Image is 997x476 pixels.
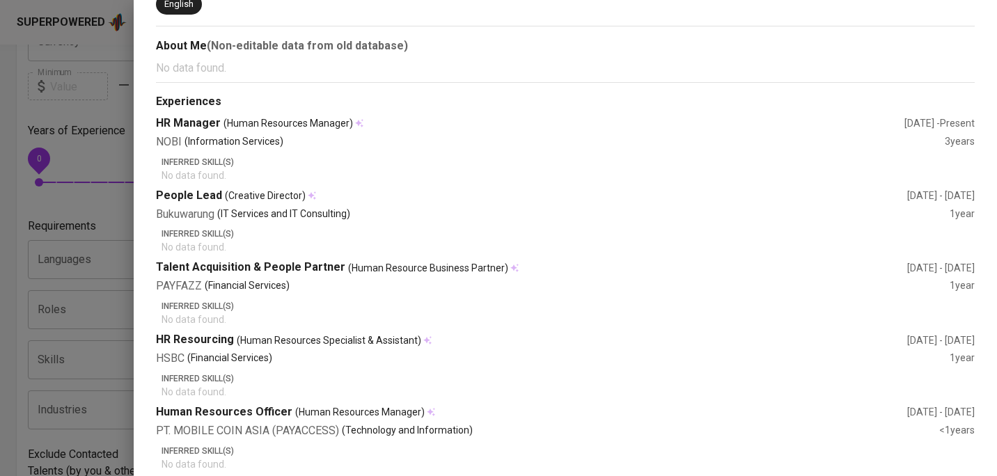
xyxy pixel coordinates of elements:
p: Inferred Skill(s) [162,300,975,312]
div: Experiences [156,94,975,110]
div: People Lead [156,188,907,204]
div: 1 year [950,207,975,223]
div: HR Manager [156,116,904,132]
div: About Me [156,38,975,54]
p: Inferred Skill(s) [162,156,975,168]
p: (Financial Services) [187,351,272,367]
p: (IT Services and IT Consulting) [217,207,350,223]
p: Inferred Skill(s) [162,445,975,457]
div: [DATE] - [DATE] [907,189,975,203]
div: 3 years [945,134,975,150]
div: <1 years [939,423,975,439]
p: No data found. [162,168,975,182]
div: Human Resources Officer [156,404,907,420]
div: HSBC [156,351,950,367]
p: (Information Services) [185,134,283,150]
div: HR Resourcing [156,332,907,348]
b: (Non-editable data from old database) [207,39,408,52]
p: No data found. [162,457,975,471]
div: Talent Acquisition & People Partner [156,260,907,276]
span: (Human Resources Manager) [223,116,353,130]
span: (Human Resource Business Partner) [348,261,508,275]
span: (Human Resources Manager) [295,405,425,419]
p: No data found. [162,240,975,254]
div: NOBI [156,134,945,150]
div: Bukuwarung [156,207,950,223]
p: No data found. [162,312,975,326]
p: No data found. [156,60,975,77]
div: PAYFAZZ [156,278,950,294]
div: [DATE] - Present [904,116,975,130]
div: [DATE] - [DATE] [907,333,975,347]
span: (Creative Director) [225,189,306,203]
p: Inferred Skill(s) [162,228,975,240]
p: Inferred Skill(s) [162,372,975,385]
p: (Financial Services) [205,278,290,294]
div: 1 year [950,351,975,367]
p: No data found. [162,385,975,399]
div: 1 year [950,278,975,294]
div: [DATE] - [DATE] [907,261,975,275]
p: (Technology and Information) [342,423,473,439]
div: [DATE] - [DATE] [907,405,975,419]
span: (Human Resources Specialist & Assistant) [237,333,421,347]
div: PT. MOBILE COIN ASIA (PAYACCESS) [156,423,939,439]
